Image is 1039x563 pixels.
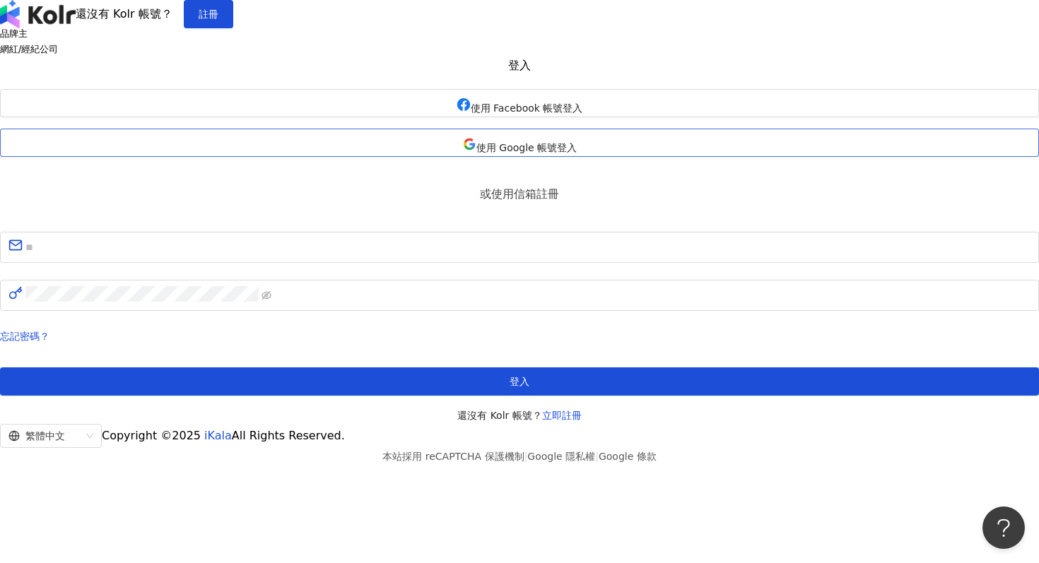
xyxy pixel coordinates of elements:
span: | [595,451,599,462]
span: | [524,451,528,462]
span: 還沒有 Kolr 帳號？ [76,7,172,20]
span: 或使用信箱註冊 [469,185,570,203]
div: 繁體中文 [8,425,81,447]
iframe: Help Scout Beacon - Open [982,506,1025,549]
span: 本站採用 reCAPTCHA 保護機制 [382,448,656,465]
a: Google 隱私權 [527,451,595,462]
span: 登入 [510,376,529,387]
span: 使用 Google 帳號登入 [476,142,577,153]
a: 立即註冊 [542,410,582,421]
span: 註冊 [199,8,218,20]
span: 還沒有 Kolr 帳號？ [457,407,582,424]
span: Copyright © 2025 All Rights Reserved. [102,429,345,442]
span: 登入 [508,59,531,72]
span: 使用 Facebook 帳號登入 [471,102,583,114]
span: eye-invisible [262,290,271,300]
a: iKala [204,429,232,442]
a: Google 條款 [599,451,657,462]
